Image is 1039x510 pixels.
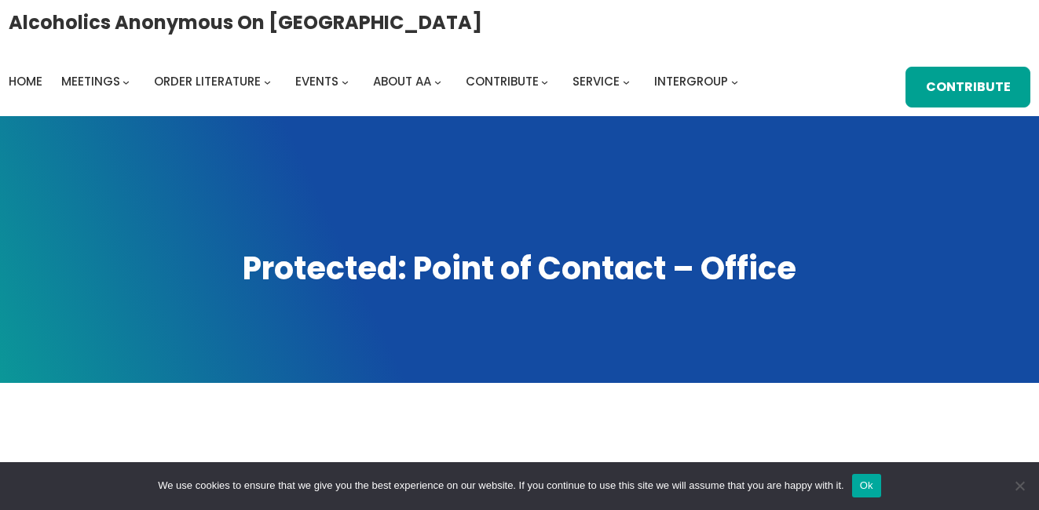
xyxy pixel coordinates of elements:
a: Alcoholics Anonymous on [GEOGRAPHIC_DATA] [9,5,482,39]
span: Home [9,73,42,89]
button: Intergroup submenu [731,78,738,85]
span: We use cookies to ensure that we give you the best experience on our website. If you continue to ... [158,478,843,494]
span: No [1012,478,1027,494]
a: Home [9,71,42,93]
a: Contribute [466,71,539,93]
nav: Intergroup [9,71,744,93]
span: Contribute [466,73,539,89]
button: Ok [852,474,881,497]
span: Service [573,73,620,89]
span: Events [295,73,338,89]
h1: Protected: Point of Contact – Office [16,248,1023,290]
button: Order Literature submenu [264,78,271,85]
button: Contribute submenu [541,78,548,85]
span: Meetings [61,73,120,89]
button: Service submenu [623,78,630,85]
a: Intergroup [654,71,728,93]
button: About AA submenu [434,78,441,85]
a: Contribute [905,67,1030,107]
button: Meetings submenu [123,78,130,85]
span: About AA [373,73,431,89]
span: Intergroup [654,73,728,89]
a: Events [295,71,338,93]
a: Meetings [61,71,120,93]
span: Order Literature [154,73,261,89]
a: Service [573,71,620,93]
button: Events submenu [342,78,349,85]
a: About AA [373,71,431,93]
